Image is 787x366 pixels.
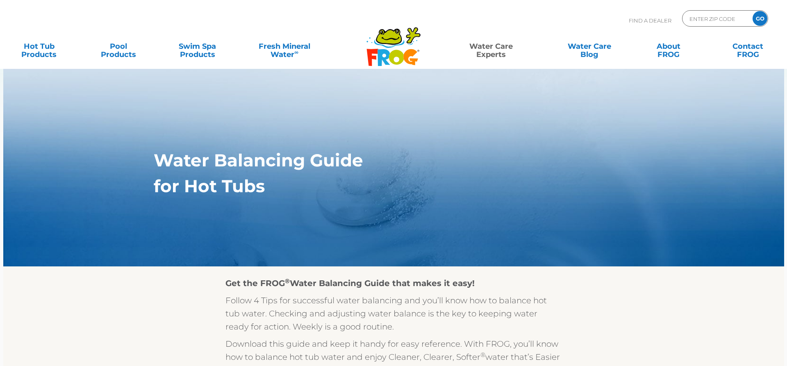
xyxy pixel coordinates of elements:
[480,351,485,359] sup: ®
[225,294,562,333] p: Follow 4 Tips for successful water balancing and you’ll know how to balance hot tub water. Checki...
[629,10,671,31] p: Find A Dealer
[167,38,228,55] a: Swim SpaProducts
[8,38,70,55] a: Hot TubProducts
[362,16,425,66] img: Frog Products Logo
[246,38,323,55] a: Fresh MineralWater∞
[225,278,475,288] strong: Get the FROG Water Balancing Guide that makes it easy!
[638,38,699,55] a: AboutFROG
[441,38,541,55] a: Water CareExperts
[717,38,779,55] a: ContactFROG
[154,176,595,196] h1: for Hot Tubs
[294,49,298,55] sup: ∞
[753,11,767,26] input: GO
[154,150,595,170] h1: Water Balancing Guide
[87,38,149,55] a: PoolProducts
[559,38,620,55] a: Water CareBlog
[285,277,290,285] sup: ®
[689,13,744,25] input: Zip Code Form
